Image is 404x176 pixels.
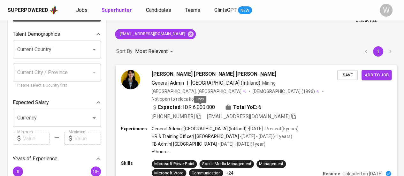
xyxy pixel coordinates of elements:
[13,28,101,41] div: Talent Demographics
[115,29,196,39] div: [EMAIL_ADDRESS][DOMAIN_NAME]
[76,6,89,14] a: Jobs
[247,125,298,132] p: • [DATE] - Present ( 5 years )
[17,169,19,174] span: 0
[23,132,50,145] input: Value
[152,96,196,102] p: Not open to relocation
[152,141,217,147] p: FB Admin | [GEOGRAPHIC_DATA]
[90,113,99,122] button: Open
[202,161,251,167] div: Social Media Management
[152,103,215,111] div: IDR 6.000.000
[146,6,172,14] a: Candidates
[8,7,48,14] div: Superpowered
[337,70,358,80] button: Save
[253,88,301,94] span: [DEMOGRAPHIC_DATA]
[217,141,265,147] p: • [DATE] - [DATE] ( 1 year )
[207,113,290,119] span: [EMAIL_ADDRESS][DOMAIN_NAME]
[152,149,298,155] p: +9 more ...
[253,88,320,94] div: (1996)
[259,161,283,167] div: Management
[121,125,152,132] p: Experiences
[233,103,257,111] b: Total YoE:
[191,170,220,176] div: Communication
[115,31,189,37] span: [EMAIL_ADDRESS][DOMAIN_NAME]
[76,7,88,13] span: Jobs
[152,113,194,119] span: [PHONE_NUMBER]
[360,46,396,57] nav: pagination navigation
[340,71,354,79] span: Save
[135,46,175,57] div: Most Relevant
[373,46,383,57] button: page 1
[239,133,292,140] p: • [DATE] - [DATE] ( <1 years )
[152,125,247,132] p: General Admin | [GEOGRAPHIC_DATA] (Intiland)
[8,5,58,15] a: Superpoweredapp logo
[258,103,261,111] span: 6
[185,7,200,13] span: Teams
[116,15,193,27] p: Showing of talent profiles found
[13,99,49,106] p: Expected Salary
[380,4,393,17] div: W
[152,80,184,86] span: General Admin
[13,152,101,165] div: Years of Experience
[74,132,101,145] input: Value
[146,7,171,13] span: Candidates
[154,170,184,176] div: Microsoft Word
[214,6,252,14] a: GlintsGPT NEW
[13,30,60,38] p: Talent Demographics
[226,170,233,176] p: +24
[238,7,252,14] span: NEW
[50,5,58,15] img: app logo
[154,161,194,167] div: Microsoft PowerPoint
[355,17,377,25] span: Clear All
[116,48,133,55] p: Sort By
[353,15,380,27] button: Clear All
[152,88,246,94] div: [GEOGRAPHIC_DATA], [GEOGRAPHIC_DATA]
[191,80,260,86] span: [GEOGRAPHIC_DATA] (Intiland)
[152,133,239,140] p: HR & Training Officer | [GEOGRAPHIC_DATA]
[185,6,202,14] a: Teams
[262,80,276,85] span: Mining
[92,169,99,174] span: 10+
[214,7,237,13] span: GlintsGPT
[365,71,388,79] span: Add to job
[13,155,57,163] p: Years of Experience
[90,45,99,54] button: Open
[17,82,96,89] p: Please select a Country first
[13,96,101,109] div: Expected Salary
[362,70,392,80] button: Add to job
[121,70,140,89] img: 7dd4ad1e0973123a9dc6775fe02d2757.jpeg
[158,103,182,111] b: Expected:
[135,48,168,55] p: Most Relevant
[121,160,152,166] p: Skills
[102,6,133,14] a: Superhunter
[187,79,188,87] span: |
[102,7,132,13] b: Superhunter
[152,70,276,78] span: [PERSON_NAME] [PERSON_NAME] [PERSON_NAME]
